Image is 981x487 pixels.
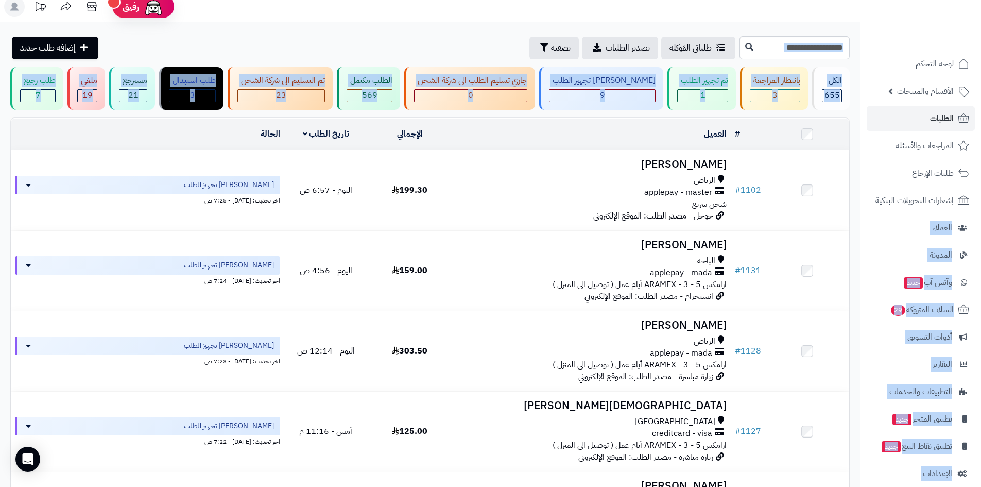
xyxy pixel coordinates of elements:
div: تم التسليم الى شركة الشحن [237,75,325,87]
a: لوحة التحكم [867,52,975,76]
span: الطلبات [930,111,954,126]
span: أمس - 11:16 م [299,425,352,438]
a: إضافة طلب جديد [12,37,98,59]
span: الإعدادات [923,466,952,481]
div: Open Intercom Messenger [15,447,40,472]
span: إضافة طلب جديد [20,42,76,54]
div: 1 [678,90,728,102]
span: 1 [700,89,705,102]
a: المدونة [867,243,975,267]
span: أدوات التسويق [907,330,952,344]
div: 21 [119,90,147,102]
div: بانتظار المراجعة [750,75,800,87]
div: الطلب مكتمل [347,75,392,87]
a: طلبات الإرجاع [867,161,975,186]
a: طلباتي المُوكلة [661,37,735,59]
div: اخر تحديث: [DATE] - 7:22 ص [15,435,280,446]
span: زيارة مباشرة - مصدر الطلب: الموقع الإلكتروني [578,371,713,383]
span: لوحة التحكم [916,57,954,71]
a: بانتظار المراجعة 3 [738,67,810,110]
span: انستجرام - مصدر الطلب: الموقع الإلكتروني [584,290,713,303]
span: طلباتي المُوكلة [669,42,712,54]
span: 199.30 [392,184,427,196]
h3: [PERSON_NAME] [456,159,727,171]
a: [PERSON_NAME] تجهيز الطلب 9 [537,67,665,110]
span: المراجعات والأسئلة [896,139,954,153]
a: تصدير الطلبات [582,37,658,59]
span: اليوم - 12:14 ص [297,345,355,357]
a: العميل [704,128,727,140]
span: 3 [190,89,195,102]
span: إشعارات التحويلات البنكية [875,193,954,208]
a: تم تجهيز الطلب 1 [665,67,738,110]
span: 655 [824,89,840,102]
span: ارامكس ARAMEX - 3 - 5 أيام عمل ( توصيل الى المنزل ) [553,278,727,291]
span: ارامكس ARAMEX - 3 - 5 أيام عمل ( توصيل الى المنزل ) [553,359,727,371]
span: 29 [891,305,905,316]
span: 23 [276,89,286,102]
div: اخر تحديث: [DATE] - 7:25 ص [15,194,280,205]
span: 303.50 [392,345,427,357]
span: الباحة [697,255,715,267]
a: جاري تسليم الطلب الى شركة الشحن 0 [402,67,537,110]
a: طلب استبدال 3 [157,67,226,110]
span: تطبيق نقاط البيع [881,439,952,454]
a: وآتس آبجديد [867,270,975,295]
span: 125.00 [392,425,427,438]
span: وآتس آب [903,275,952,290]
h3: [PERSON_NAME] [456,320,727,331]
span: جديد [904,277,923,289]
span: 0 [468,89,473,102]
span: [PERSON_NAME] تجهيز الطلب [184,341,274,351]
a: الكل655 [810,67,852,110]
span: جوجل - مصدر الطلب: الموقع الإلكتروني [593,210,713,222]
span: شحن سريع [692,198,727,210]
a: تاريخ الطلب [303,128,350,140]
span: رفيق [123,1,139,13]
a: العملاء [867,215,975,240]
a: #1102 [735,184,761,196]
span: 21 [128,89,139,102]
div: 9 [549,90,655,102]
a: الطلبات [867,106,975,131]
span: جديد [892,414,911,425]
a: أدوات التسويق [867,325,975,349]
div: ملغي [77,75,97,87]
a: التقارير [867,352,975,377]
span: زيارة مباشرة - مصدر الطلب: الموقع الإلكتروني [578,451,713,463]
span: التقارير [933,357,952,372]
span: ارامكس ARAMEX - 3 - 5 أيام عمل ( توصيل الى المنزل ) [553,439,727,451]
span: تصدير الطلبات [606,42,650,54]
span: الرياض [694,335,715,347]
span: # [735,264,741,277]
a: # [735,128,740,140]
a: مسترجع 21 [107,67,157,110]
span: # [735,425,741,438]
div: طلب رجيع [20,75,56,87]
a: ملغي 19 [65,67,107,110]
span: 19 [82,89,93,102]
span: الأقسام والمنتجات [897,84,954,98]
span: التطبيقات والخدمات [889,384,952,399]
a: طلب رجيع 7 [8,67,65,110]
span: العملاء [932,221,952,235]
div: اخر تحديث: [DATE] - 7:24 ص [15,275,280,286]
div: مسترجع [119,75,147,87]
a: تم التسليم الى شركة الشحن 23 [226,67,335,110]
span: creditcard - visa [652,428,712,440]
span: طلبات الإرجاع [912,166,954,180]
span: [PERSON_NAME] تجهيز الطلب [184,180,274,190]
span: 569 [362,89,377,102]
span: 3 [772,89,778,102]
span: [PERSON_NAME] تجهيز الطلب [184,421,274,431]
span: applepay - mada [650,267,712,279]
a: إشعارات التحويلات البنكية [867,188,975,213]
span: applepay - master [644,187,712,198]
span: تصفية [551,42,571,54]
span: السلات المتروكة [890,303,954,317]
div: 19 [78,90,97,102]
a: السلات المتروكة29 [867,297,975,322]
span: # [735,184,741,196]
span: [GEOGRAPHIC_DATA] [635,416,715,428]
span: 9 [600,89,605,102]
